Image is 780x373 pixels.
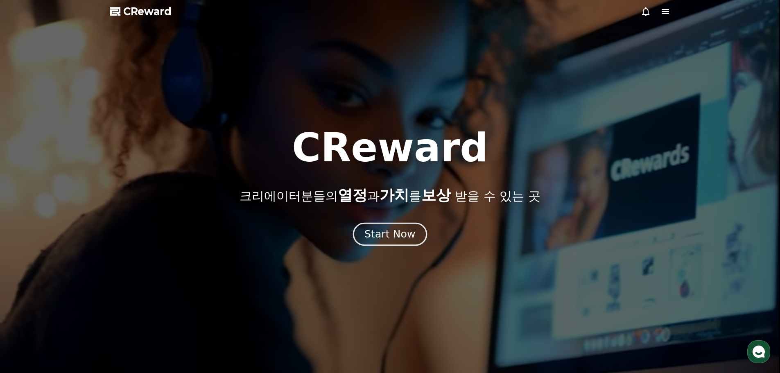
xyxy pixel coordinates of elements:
span: 대화 [75,272,85,279]
a: Start Now [355,231,425,239]
span: CReward [123,5,172,18]
h1: CReward [292,128,488,167]
a: 대화 [54,260,106,280]
span: 설정 [127,272,136,278]
p: 크리에이터분들의 과 를 받을 수 있는 곳 [240,187,540,203]
span: 가치 [380,187,409,203]
a: 설정 [106,260,157,280]
a: CReward [110,5,172,18]
button: Start Now [353,222,427,246]
span: 홈 [26,272,31,278]
span: 열정 [338,187,367,203]
span: 보상 [421,187,451,203]
div: Start Now [364,227,415,241]
a: 홈 [2,260,54,280]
